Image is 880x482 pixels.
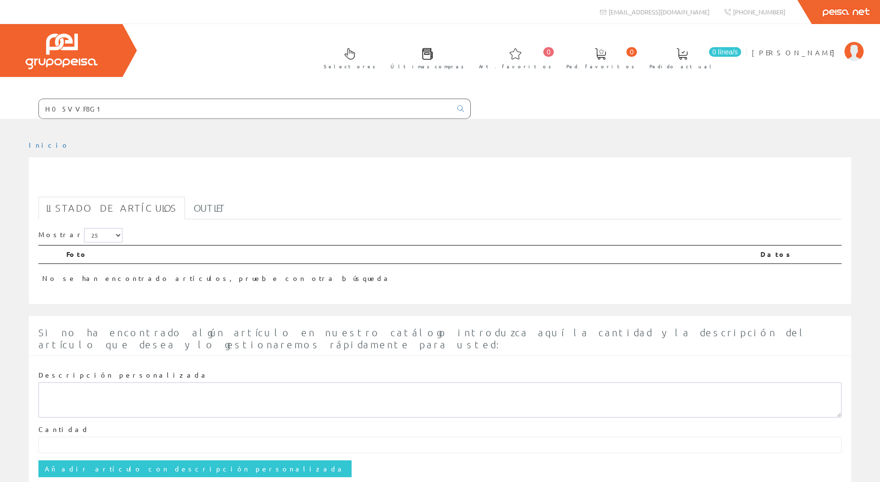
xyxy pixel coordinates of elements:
[62,245,757,264] th: Foto
[29,140,70,149] a: Inicio
[38,197,185,219] a: Listado de artículos
[186,197,233,219] a: Outlet
[479,62,551,71] span: Art. favoritos
[626,47,637,57] span: 0
[38,460,352,477] input: Añadir artículo con descripción personalizada
[38,228,122,242] label: Mostrar
[39,99,452,118] input: Buscar ...
[566,62,635,71] span: Ped. favoritos
[391,62,464,71] span: Últimas compras
[38,370,209,380] label: Descripción personalizada
[543,47,554,57] span: 0
[38,173,842,192] h1: H05VVF8G1
[757,245,842,264] th: Datos
[709,47,741,57] span: 0 línea/s
[25,34,98,69] img: Grupo Peisa
[38,327,807,350] span: Si no ha encontrado algún artículo en nuestro catálogo introduzca aquí la cantidad y la descripci...
[84,228,122,242] select: Mostrar
[381,40,469,75] a: Últimas compras
[649,62,715,71] span: Pedido actual
[38,425,89,434] label: Cantidad
[752,40,864,49] a: [PERSON_NAME]
[752,48,840,57] span: [PERSON_NAME]
[314,40,380,75] a: Selectores
[38,264,757,287] td: No se han encontrado artículos, pruebe con otra búsqueda
[733,8,785,16] span: [PHONE_NUMBER]
[324,62,376,71] span: Selectores
[609,8,709,16] span: [EMAIL_ADDRESS][DOMAIN_NAME]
